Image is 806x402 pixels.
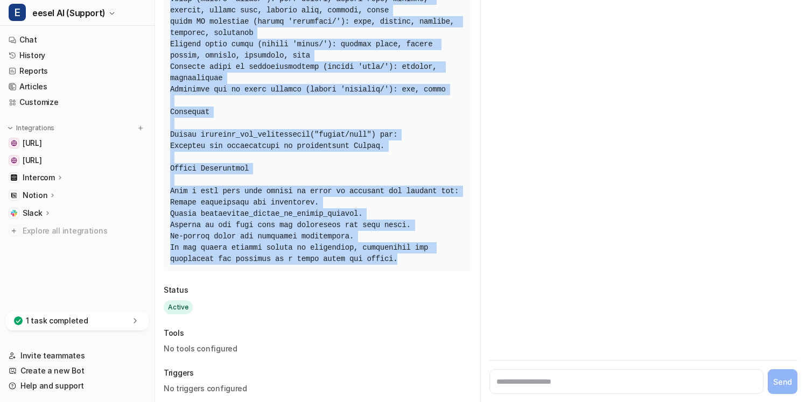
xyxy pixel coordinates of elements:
a: Customize [4,95,150,110]
img: Intercom [11,174,17,181]
img: www.eesel.ai [11,157,17,164]
p: No triggers configured [164,383,472,394]
img: menu_add.svg [137,124,144,132]
p: Notion [23,190,47,201]
span: eesel AI (Support) [32,5,106,20]
label: Status [164,284,472,295]
a: Create a new Bot [4,363,150,378]
label: Tools [164,327,472,338]
p: Slack [23,208,43,218]
a: History [4,48,150,63]
a: Invite teammates [4,348,150,363]
img: explore all integrations [9,225,19,236]
a: Explore all integrations [4,223,150,238]
span: Explore all integrations [23,222,146,239]
span: [URL] [23,138,42,149]
label: Triggers [164,367,472,378]
a: Help and support [4,378,150,393]
a: www.eesel.ai[URL] [4,153,150,168]
p: Intercom [23,172,55,183]
p: No tools configured [164,343,472,354]
img: Notion [11,192,17,199]
a: Chat [4,32,150,47]
span: Active [164,300,193,314]
a: Articles [4,79,150,94]
span: E [9,4,26,21]
p: 1 task completed [26,315,88,326]
p: Integrations [16,124,54,132]
button: Integrations [4,123,58,133]
a: Reports [4,64,150,79]
img: Slack [11,210,17,216]
a: docs.eesel.ai[URL] [4,136,150,151]
span: [URL] [23,155,42,166]
img: docs.eesel.ai [11,140,17,146]
img: expand menu [6,124,14,132]
button: Send [768,369,797,394]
